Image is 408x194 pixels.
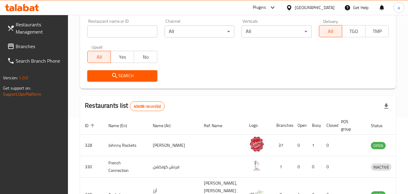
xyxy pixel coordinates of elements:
[80,135,104,156] td: 328
[113,53,132,61] span: Yes
[379,99,394,113] div: Export file
[371,163,391,171] div: INACTIVE
[307,135,322,156] td: 1
[307,116,322,135] th: Busy
[16,43,63,50] span: Branches
[130,104,164,109] span: 40498 record(s)
[2,17,68,39] a: Restaurants Management
[85,122,96,129] span: ID
[137,53,155,61] span: No
[249,158,264,173] img: French Connection
[371,142,386,149] span: OPEN
[293,156,307,178] td: 0
[92,45,103,49] label: Upsell
[165,25,234,38] div: All
[148,135,199,156] td: [PERSON_NAME]
[16,57,63,64] span: Search Branch Phone
[3,84,31,92] span: Get support on:
[342,25,365,37] button: TGO
[85,101,165,111] h2: Restaurants list
[323,19,338,23] label: Delivery
[3,74,18,82] span: Version:
[90,53,108,61] span: All
[87,51,111,63] button: All
[3,90,41,98] a: Support.OpsPlatform
[319,25,342,37] button: All
[293,116,307,135] th: Open
[134,51,157,63] button: No
[249,136,264,152] img: Johnny Rockets
[253,4,266,11] div: Plugins
[271,135,293,156] td: 37
[345,27,363,36] span: TGO
[307,156,322,178] td: 0
[371,164,391,171] span: INACTIVE
[322,116,336,135] th: Closed
[108,122,135,129] span: Name (En)
[87,25,157,38] input: Search for restaurant name or ID..
[130,101,165,111] div: Total records count
[2,39,68,54] a: Branches
[153,122,178,129] span: Name (Ar)
[322,156,336,178] td: 0
[104,135,148,156] td: Johnny Rockets
[365,25,389,37] button: TMP
[148,156,199,178] td: فرنش كونكشن
[295,4,335,11] div: [GEOGRAPHIC_DATA]
[92,72,152,80] span: Search
[368,27,386,36] span: TMP
[104,156,148,178] td: French Connection
[371,122,390,129] span: Status
[80,156,104,178] td: 330
[87,70,157,81] button: Search
[111,51,134,63] button: Yes
[271,156,293,178] td: 1
[16,21,63,35] span: Restaurants Management
[398,4,400,11] span: a
[242,25,311,38] div: All
[2,54,68,68] a: Search Branch Phone
[271,116,293,135] th: Branches
[244,116,271,135] th: Logo
[19,74,28,82] span: 1.0.0
[204,122,230,129] span: Ref. Name
[322,27,340,36] span: All
[341,118,359,133] span: POS group
[293,135,307,156] td: 0
[322,135,336,156] td: 0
